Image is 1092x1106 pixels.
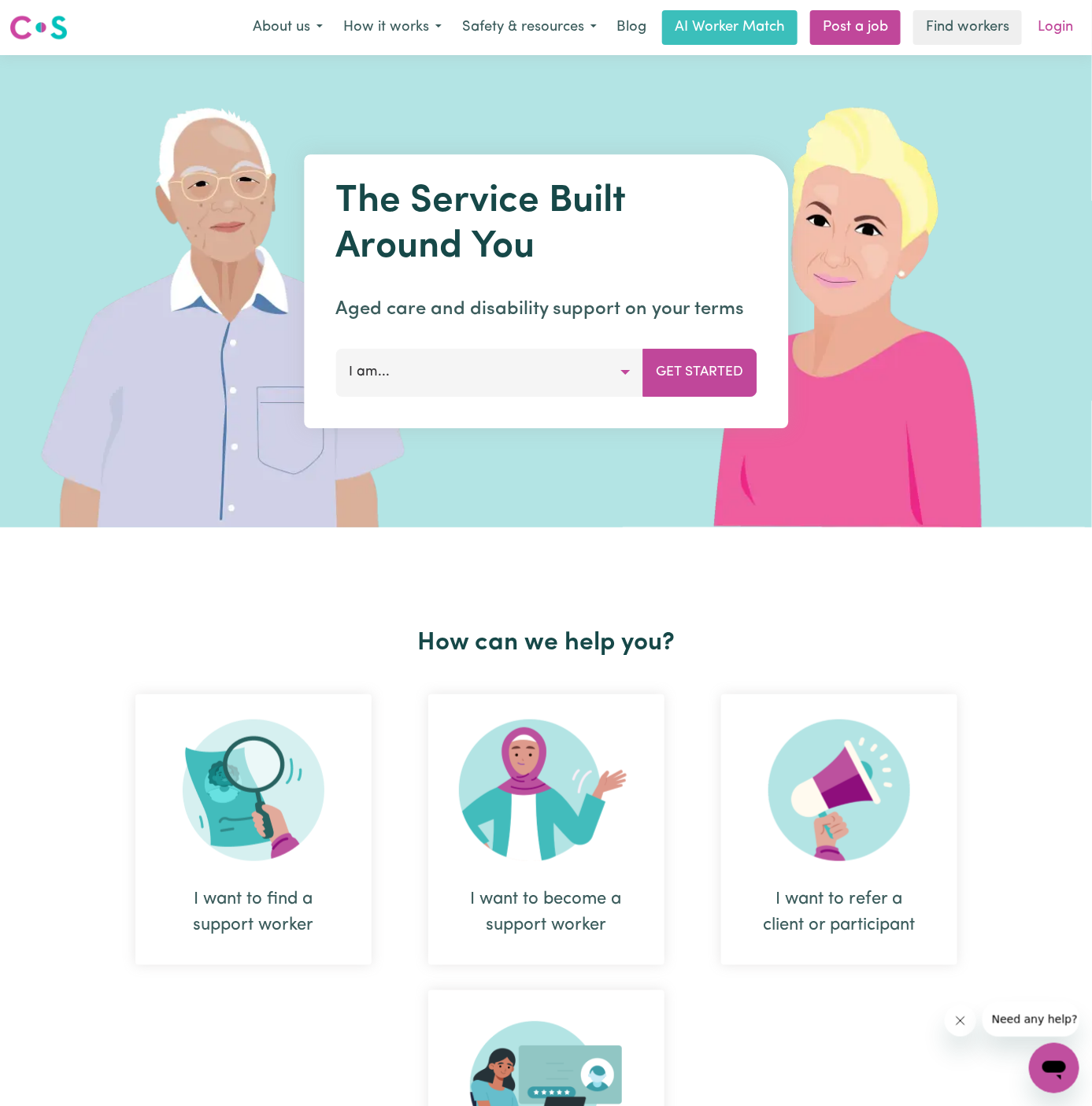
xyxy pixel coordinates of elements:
[983,1002,1079,1037] iframe: Message from company
[107,628,986,658] h2: How can we help you?
[452,11,607,44] button: Safety & resources
[721,694,957,965] div: I want to refer a client or participant
[607,10,656,45] a: Blog
[335,295,757,324] p: Aged care and disability support on your terms
[759,886,920,938] div: I want to refer a client or participant
[335,349,643,396] button: I am...
[173,886,334,938] div: I want to find a support worker
[768,719,910,861] img: Refer
[135,694,372,965] div: I want to find a support worker
[1029,1043,1079,1093] iframe: Button to launch messaging window
[333,11,452,44] button: How it works
[335,179,757,270] h1: The Service Built Around You
[9,13,68,42] img: Careseekers logo
[945,1005,976,1037] iframe: Close message
[810,10,901,45] a: Post a job
[459,719,634,861] img: Become Worker
[183,719,324,861] img: Search
[662,10,798,45] a: AI Worker Match
[642,349,757,396] button: Get Started
[1028,10,1083,45] a: Login
[9,9,68,46] a: Careseekers logo
[913,10,1022,45] a: Find workers
[242,11,333,44] button: About us
[466,886,627,938] div: I want to become a support worker
[428,694,664,965] div: I want to become a support worker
